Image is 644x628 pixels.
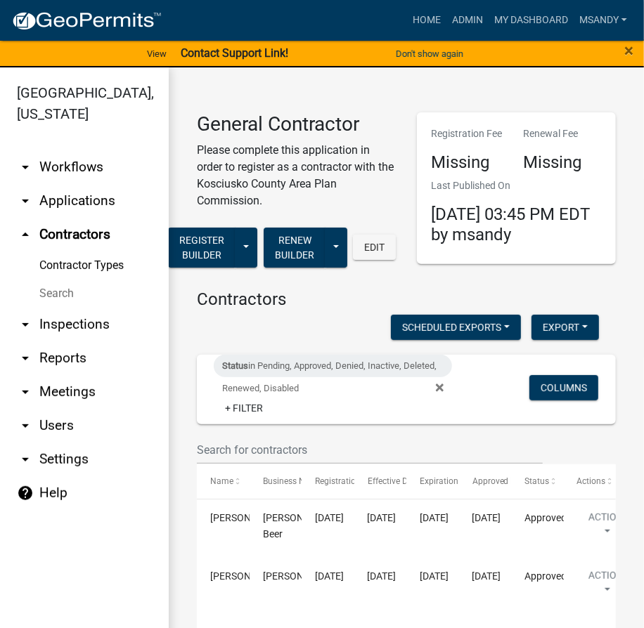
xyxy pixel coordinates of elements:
div: in Pending, Approved, Denied, Inactive, Deleted, Renewed, Disabled [214,355,452,377]
button: Action [577,568,635,603]
span: JOHN BEER [210,512,285,523]
span: Business Name [263,476,322,486]
strong: Contact Support Link! [181,46,288,60]
i: arrow_drop_down [17,417,34,434]
span: Approved [524,512,567,523]
a: msandy [574,7,633,34]
span: 09/15/2026 [420,570,449,582]
h3: General Contractor [197,112,396,136]
a: Home [407,7,446,34]
h4: Missing [523,152,581,173]
i: arrow_drop_up [17,226,34,243]
datatable-header-cell: Approved Date [459,464,512,498]
span: 09/16/2025 [315,570,344,582]
button: Export [532,315,599,340]
p: Last Published On [431,178,602,193]
a: + Filter [214,395,274,421]
button: Columns [529,375,598,400]
button: Scheduled Exports [391,315,521,340]
span: Effective Date [368,476,420,486]
span: 09/16/2025 [472,512,501,523]
button: Renew Builder [264,228,326,268]
span: × [624,41,633,60]
span: Approved Date [472,476,529,486]
span: John P. Beer [263,512,338,539]
p: Renewal Fee [523,126,581,141]
datatable-header-cell: Name [197,464,250,498]
datatable-header-cell: Registration Date [302,464,354,498]
span: 09/16/2026 [420,512,449,523]
h4: Missing [431,152,502,173]
datatable-header-cell: Expiration Date [406,464,459,498]
span: Expiration Date [420,476,478,486]
p: Please complete this application in order to register as a contractor with the Kosciusko County A... [197,142,396,209]
datatable-header-cell: Business Name [250,464,302,498]
span: Alton Kuhns [263,570,338,582]
button: Close [624,42,633,59]
span: 09/16/2025 [368,512,397,523]
datatable-header-cell: Actions [564,464,617,498]
h4: Contractors [197,289,616,310]
span: 09/15/2025 [368,570,397,582]
i: arrow_drop_down [17,350,34,367]
span: Actions [577,476,606,486]
datatable-header-cell: Status [511,464,564,498]
button: Don't show again [390,42,469,65]
datatable-header-cell: Effective Date [354,464,407,498]
i: arrow_drop_down [17,316,34,333]
input: Search for contractors [197,436,543,464]
span: Status [222,360,248,371]
a: My Dashboard [489,7,574,34]
span: [DATE] 03:45 PM EDT by msandy [431,204,590,244]
span: Alton Kuhns [210,570,285,582]
span: Registration Date [315,476,380,486]
span: 09/16/2025 [472,570,501,582]
i: arrow_drop_down [17,451,34,468]
button: Edit [353,235,396,260]
span: Status [524,476,549,486]
button: Action [577,510,635,545]
i: arrow_drop_down [17,192,34,209]
a: View [141,42,172,65]
span: Name [210,476,233,486]
span: 09/16/2025 [315,512,344,523]
i: arrow_drop_down [17,384,34,400]
p: Registration Fee [431,126,502,141]
a: Admin [446,7,489,34]
span: Approved [524,570,567,582]
i: help [17,485,34,502]
button: Register Builder [168,228,236,268]
i: arrow_drop_down [17,159,34,176]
